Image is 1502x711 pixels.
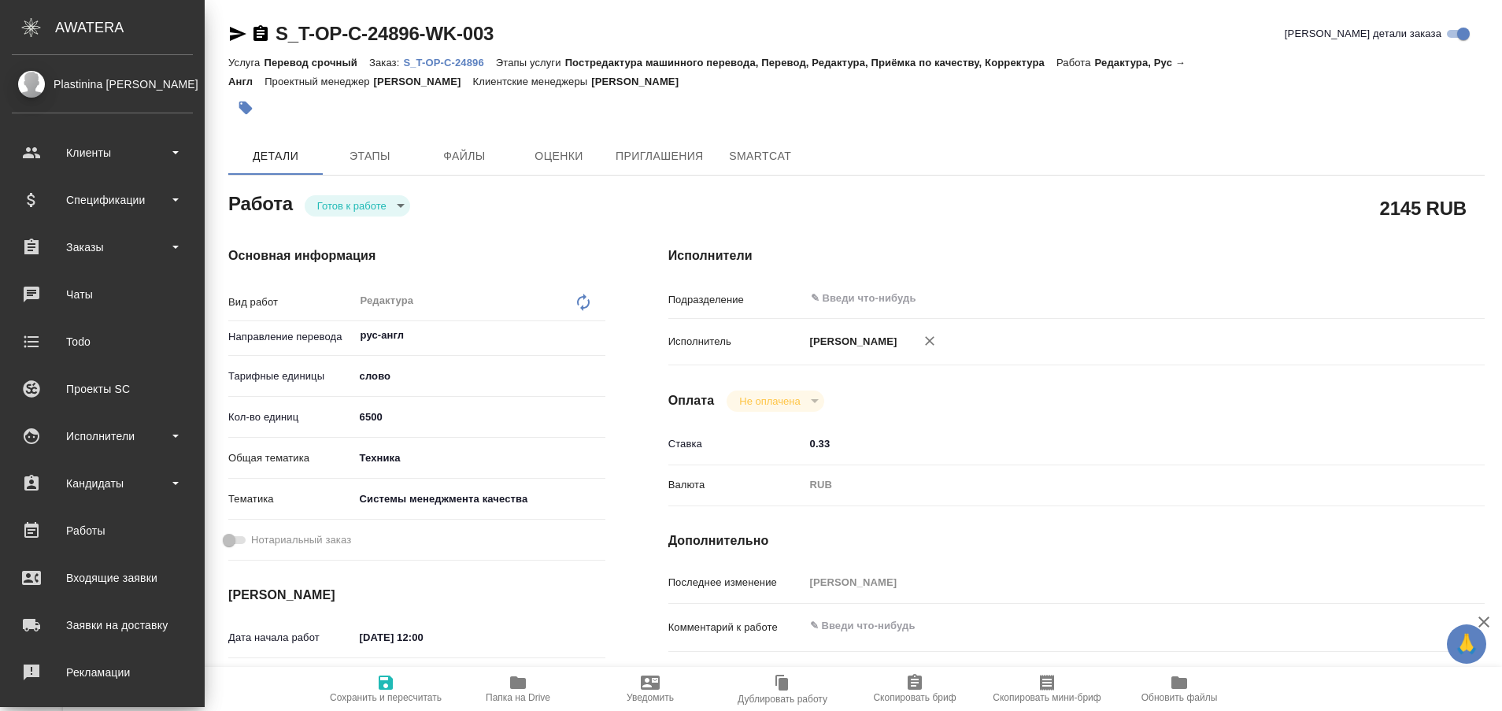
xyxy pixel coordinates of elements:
[1285,26,1441,42] span: [PERSON_NAME] детали заказа
[12,330,193,354] div: Todo
[251,24,270,43] button: Скопировать ссылку
[12,424,193,448] div: Исполнители
[809,289,1360,308] input: ✎ Введи что-нибудь
[354,626,492,649] input: ✎ Введи что-нибудь
[228,368,354,384] p: Тарифные единицы
[668,391,715,410] h4: Оплата
[238,146,313,166] span: Детали
[849,667,981,711] button: Скопировать бриф
[486,692,550,703] span: Папка на Drive
[805,334,897,350] p: [PERSON_NAME]
[1447,624,1486,664] button: 🙏
[12,141,193,165] div: Клиенты
[912,324,947,358] button: Удалить исполнителя
[320,667,452,711] button: Сохранить и пересчитать
[12,472,193,495] div: Кандидаты
[228,630,354,646] p: Дата начала работ
[668,575,805,591] p: Последнее изменение
[12,519,193,543] div: Работы
[591,76,690,87] p: [PERSON_NAME]
[265,76,373,87] p: Проектный менеджер
[1408,297,1411,300] button: Open
[4,511,201,550] a: Работы
[4,275,201,314] a: Чаты
[668,477,805,493] p: Валюта
[305,195,410,217] div: Готов к работе
[403,57,495,69] p: S_T-OP-C-24896
[1453,628,1480,661] span: 🙏
[727,391,823,412] div: Готов к работе
[332,146,408,166] span: Этапы
[228,450,354,466] p: Общая тематика
[981,667,1113,711] button: Скопировать мини-бриф
[616,146,704,166] span: Приглашения
[4,322,201,361] a: Todo
[228,188,293,217] h2: Работа
[12,377,193,401] div: Проекты SC
[55,12,205,43] div: AWATERA
[1056,57,1095,69] p: Работа
[734,394,805,408] button: Не оплачена
[427,146,502,166] span: Файлы
[805,432,1417,455] input: ✎ Введи что-нибудь
[452,667,584,711] button: Папка на Drive
[12,566,193,590] div: Входящие заявки
[251,532,351,548] span: Нотариальный заказ
[228,246,605,265] h4: Основная информация
[4,369,201,409] a: Проекты SC
[228,294,354,310] p: Вид работ
[1380,194,1467,221] h2: 2145 RUB
[668,531,1485,550] h4: Дополнительно
[668,246,1485,265] h4: Исполнители
[354,363,605,390] div: слово
[4,558,201,598] a: Входящие заявки
[403,55,495,69] a: S_T-OP-C-24896
[668,620,805,635] p: Комментарий к работе
[1113,667,1245,711] button: Обновить файлы
[354,405,605,428] input: ✎ Введи что-нибудь
[873,692,956,703] span: Скопировать бриф
[228,491,354,507] p: Тематика
[374,76,473,87] p: [PERSON_NAME]
[521,146,597,166] span: Оценки
[228,24,247,43] button: Скопировать ссылку для ЯМессенджера
[12,613,193,637] div: Заявки на доставку
[369,57,403,69] p: Заказ:
[228,586,605,605] h4: [PERSON_NAME]
[668,334,805,350] p: Исполнитель
[668,436,805,452] p: Ставка
[4,653,201,692] a: Рекламации
[805,571,1417,594] input: Пустое поле
[354,445,605,472] div: Техника
[228,91,263,125] button: Добавить тэг
[330,692,442,703] span: Сохранить и пересчитать
[12,188,193,212] div: Спецификации
[276,23,494,44] a: S_T-OP-C-24896-WK-003
[627,692,674,703] span: Уведомить
[597,334,600,337] button: Open
[354,486,605,513] div: Системы менеджмента качества
[228,57,264,69] p: Услуга
[668,292,805,308] p: Подразделение
[565,57,1056,69] p: Постредактура машинного перевода, Перевод, Редактура, Приёмка по качеству, Корректура
[12,235,193,259] div: Заказы
[12,283,193,306] div: Чаты
[12,76,193,93] div: Plastinina [PERSON_NAME]
[738,694,827,705] span: Дублировать работу
[716,667,849,711] button: Дублировать работу
[993,692,1101,703] span: Скопировать мини-бриф
[313,199,391,213] button: Готов к работе
[228,409,354,425] p: Кол-во единиц
[264,57,369,69] p: Перевод срочный
[805,472,1417,498] div: RUB
[496,57,565,69] p: Этапы услуги
[4,605,201,645] a: Заявки на доставку
[12,661,193,684] div: Рекламации
[584,667,716,711] button: Уведомить
[723,146,798,166] span: SmartCat
[228,329,354,345] p: Направление перевода
[1141,692,1218,703] span: Обновить файлы
[473,76,592,87] p: Клиентские менеджеры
